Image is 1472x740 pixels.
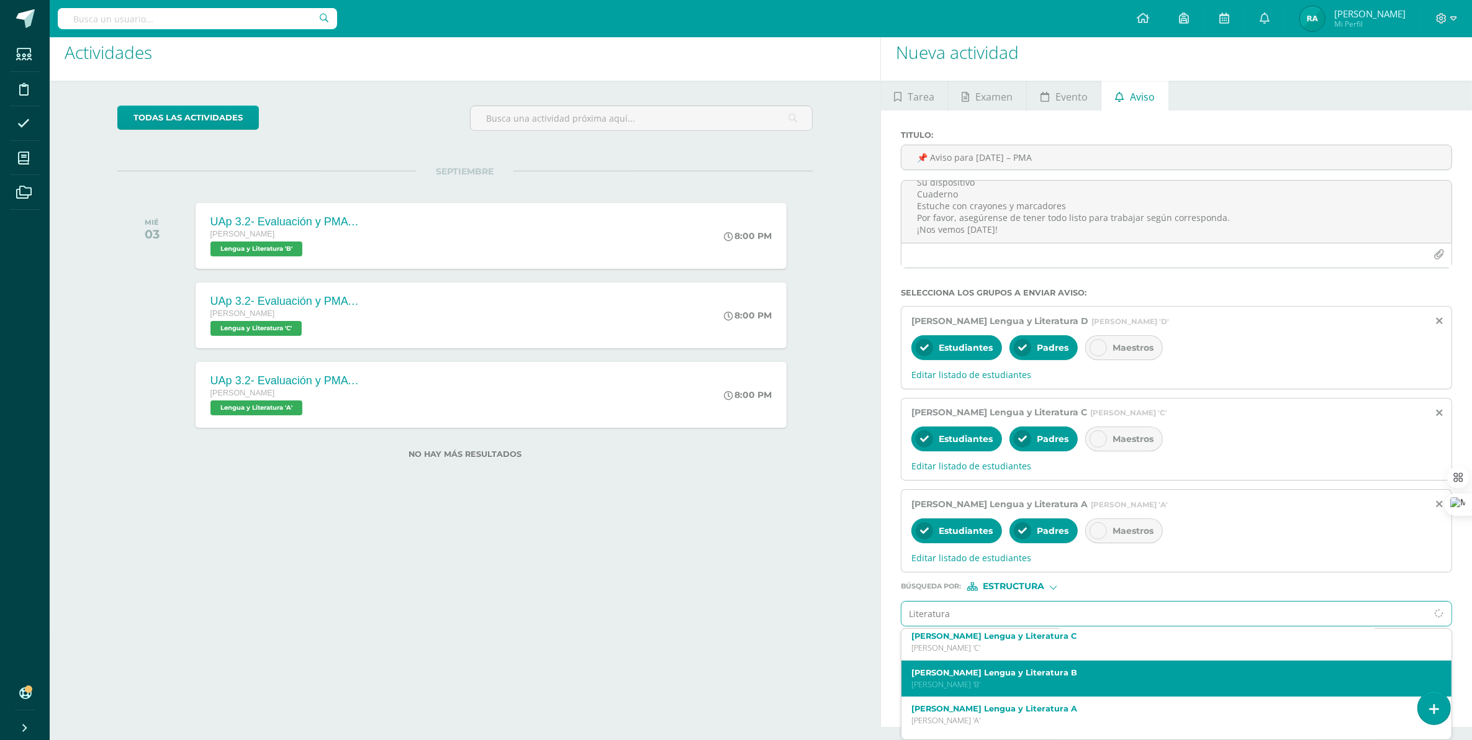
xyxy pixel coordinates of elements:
span: Editar listado de estudiantes [911,369,1442,381]
span: Padres [1037,433,1068,444]
span: Editar listado de estudiantes [911,552,1442,564]
span: Maestros [1113,342,1154,353]
span: [PERSON_NAME] 'C' [1090,408,1167,417]
span: [PERSON_NAME] Lengua y Literatura D [911,315,1088,327]
span: Aviso [1130,82,1155,112]
div: 03 [145,227,160,241]
span: Examen [976,82,1013,112]
span: [PERSON_NAME] Lengua y Literatura C [911,407,1087,418]
span: Evento [1055,82,1088,112]
span: Estructura [983,583,1044,590]
a: Evento [1027,81,1101,111]
img: 42a794515383cd36c1593cd70a18a66d.png [1300,6,1325,31]
input: Busca una actividad próxima aquí... [471,106,812,130]
input: Ej. Primero primaria [901,602,1427,626]
label: [PERSON_NAME] Lengua y Literatura B [911,668,1417,677]
span: [PERSON_NAME] 'D' [1091,317,1169,326]
div: UAp 3.2- Evaluación y PMA 3.2 [210,374,359,387]
span: Estudiantes [939,342,993,353]
span: [PERSON_NAME] [210,230,275,238]
span: Estudiantes [939,525,993,536]
span: Padres [1037,342,1068,353]
div: MIÉ [145,218,160,227]
span: Lengua y Literatura 'A' [210,400,302,415]
a: Aviso [1101,81,1168,111]
a: todas las Actividades [117,106,259,130]
div: UAp 3.2- Evaluación y PMA 3.2 [210,215,359,228]
input: Busca un usuario... [58,8,337,29]
span: Editar listado de estudiantes [911,460,1442,472]
span: Maestros [1113,433,1154,444]
span: Estudiantes [939,433,993,444]
div: UAp 3.2- Evaluación y PMA 3.2 [210,295,359,308]
div: [object Object] [967,582,1060,591]
span: Lengua y Literatura 'B' [210,241,302,256]
label: Titulo : [901,130,1452,140]
span: [PERSON_NAME] Lengua y Literatura A [911,499,1088,510]
input: Titulo [901,145,1452,169]
span: [PERSON_NAME] [210,389,275,397]
span: Búsqueda por : [901,583,961,590]
p: [PERSON_NAME] 'A' [911,715,1417,726]
label: [PERSON_NAME] Lengua y Literatura A [911,704,1417,713]
h1: Nueva actividad [896,24,1457,81]
a: Tarea [881,81,948,111]
a: Examen [949,81,1026,111]
p: [PERSON_NAME] 'C' [911,643,1417,653]
span: [PERSON_NAME] [1334,7,1406,20]
span: Lengua y Literatura 'C' [210,321,302,336]
span: Tarea [908,82,934,112]
label: No hay más resultados [117,449,813,459]
label: [PERSON_NAME] Lengua y Literatura C [911,631,1417,641]
span: [PERSON_NAME] [210,309,275,318]
label: Selecciona los grupos a enviar aviso : [901,288,1452,297]
h1: Actividades [65,24,865,81]
span: Maestros [1113,525,1154,536]
span: Mi Perfil [1334,19,1406,29]
div: 8:00 PM [724,389,772,400]
span: Padres [1037,525,1068,536]
span: SEPTIEMBRE [416,166,513,177]
p: [PERSON_NAME] 'B' [911,679,1417,690]
div: 8:00 PM [724,230,772,241]
span: [PERSON_NAME] 'A' [1091,500,1168,509]
textarea: Estimados estudiantes, Les informo que [DATE] se llevará a cabo el PMA. 👉 Los que confirmaron que... [901,181,1452,243]
div: 8:00 PM [724,310,772,321]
